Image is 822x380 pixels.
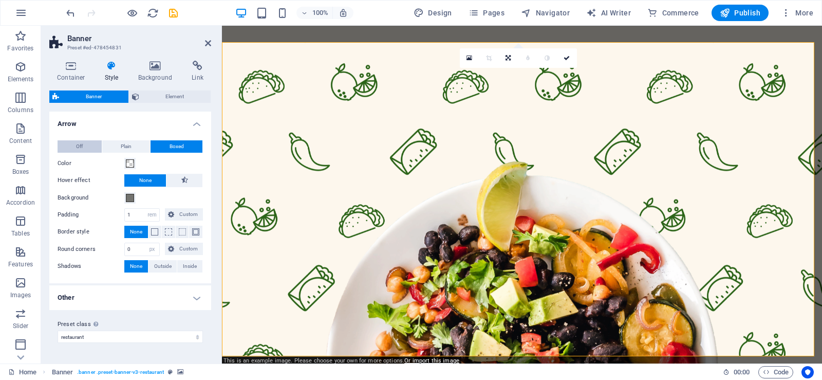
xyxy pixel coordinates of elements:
[76,140,83,153] span: Off
[146,7,159,19] button: reload
[121,140,132,153] span: Plain
[741,368,742,376] span: :
[312,7,328,19] h6: 100%
[77,366,164,378] span: . banner .preset-banner-v3-restaurant
[521,8,570,18] span: Navigator
[67,43,191,52] h3: Preset #ed-478454831
[130,61,184,82] h4: Background
[177,260,202,273] button: Inside
[479,48,499,68] a: Crop mode
[414,8,452,18] span: Design
[129,91,211,103] button: Element
[148,260,177,273] button: Outside
[464,5,509,21] button: Pages
[177,208,200,221] span: Custom
[165,208,203,221] button: Custom
[557,48,577,68] a: Confirm ( Ctrl ⏎ )
[49,285,211,310] h4: Other
[130,226,142,238] span: None
[517,5,574,21] button: Navigator
[52,366,73,378] span: Click to select. Double-click to edit
[64,7,77,19] button: undo
[67,34,211,43] h2: Banner
[801,366,814,378] button: Usercentrics
[647,8,699,18] span: Commerce
[139,174,152,187] span: None
[720,8,760,18] span: Publish
[58,226,124,238] label: Border style
[151,140,202,153] button: Boxed
[183,260,197,273] span: Inside
[49,61,97,82] h4: Container
[12,168,29,176] p: Boxes
[167,7,179,19] i: Save (Ctrl+S)
[763,366,789,378] span: Code
[643,5,703,21] button: Commerce
[538,48,557,68] a: Greyscale
[58,260,124,273] label: Shadows
[124,260,148,273] button: None
[147,7,159,19] i: Reload page
[781,8,813,18] span: More
[758,366,793,378] button: Code
[49,112,211,130] h4: Arrow
[8,75,34,83] p: Elements
[6,198,35,207] p: Accordion
[52,366,183,378] nav: breadcrumb
[184,61,211,82] h4: Link
[124,226,148,238] button: None
[734,366,750,378] span: 00 00
[168,369,173,375] i: This element is a customizable preset
[582,5,635,21] button: AI Writer
[221,357,461,365] div: This is an example image. Please choose your own for more options.
[126,7,138,19] button: Click here to leave preview mode and continue editing
[499,48,518,68] a: Change orientation
[409,5,456,21] button: Design
[62,91,125,103] span: Banner
[9,137,32,145] p: Content
[170,140,184,153] span: Boxed
[469,8,505,18] span: Pages
[712,5,769,21] button: Publish
[8,260,33,268] p: Features
[777,5,817,21] button: More
[58,318,203,331] label: Preset class
[723,366,750,378] h6: Session time
[58,209,124,221] label: Padding
[8,106,33,114] p: Columns
[296,7,333,19] button: 100%
[339,8,348,17] i: On resize automatically adjust zoom level to fit chosen device.
[165,243,203,255] button: Custom
[49,91,128,103] button: Banner
[130,260,142,273] span: None
[10,291,31,299] p: Images
[102,140,151,153] button: Plain
[409,5,456,21] div: Design (Ctrl+Alt+Y)
[97,61,130,82] h4: Style
[58,192,124,204] label: Background
[154,260,172,273] span: Outside
[177,243,200,255] span: Custom
[65,7,77,19] i: Undo: arrow_no_label (plain -> boxed) (Ctrl+Z)
[404,357,459,364] a: Or import this image
[58,157,124,170] label: Color
[460,48,479,68] a: Select files from the file manager, stock photos, or upload file(s)
[167,7,179,19] button: save
[177,369,183,375] i: This element contains a background
[8,366,36,378] a: Click to cancel selection. Double-click to open Pages
[518,48,538,68] a: Blur
[58,174,124,187] label: Hover effect
[124,174,166,187] button: None
[586,8,631,18] span: AI Writer
[13,322,29,330] p: Slider
[58,140,102,153] button: Off
[11,229,30,238] p: Tables
[58,243,124,256] label: Round corners
[142,91,208,103] span: Element
[7,44,33,52] p: Favorites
